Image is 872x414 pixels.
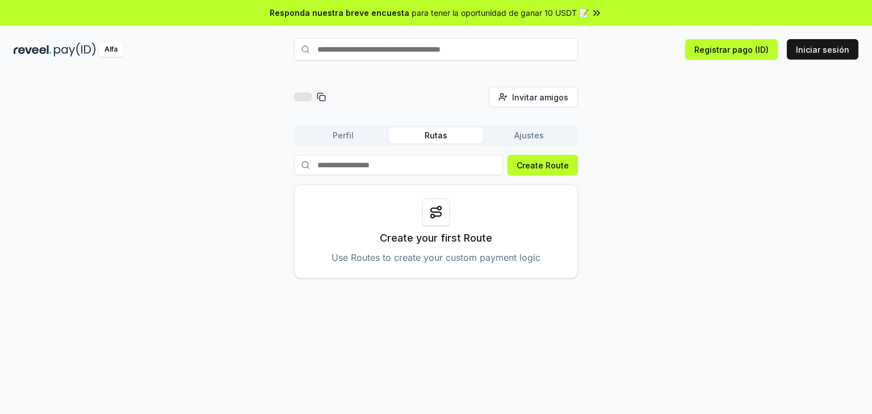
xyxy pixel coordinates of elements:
[270,8,409,18] font: Responda nuestra breve encuesta
[104,45,118,53] font: Alfa
[514,130,544,140] font: Ajustes
[332,251,540,264] p: Use Routes to create your custom payment logic
[14,43,52,57] img: revelar_oscuro
[796,45,849,54] font: Iniciar sesión
[333,130,354,140] font: Perfil
[489,87,578,107] button: Invitar amigos
[508,155,578,175] button: Create Route
[380,230,492,246] p: Create your first Route
[787,39,858,60] button: Iniciar sesión
[425,130,447,140] font: Rutas
[54,43,96,57] img: ID de pago
[685,39,778,60] button: Registrar pago (ID)
[694,45,769,54] font: Registrar pago (ID)
[412,8,589,18] font: para tener la oportunidad de ganar 10 USDT 📝
[512,92,568,102] font: Invitar amigos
